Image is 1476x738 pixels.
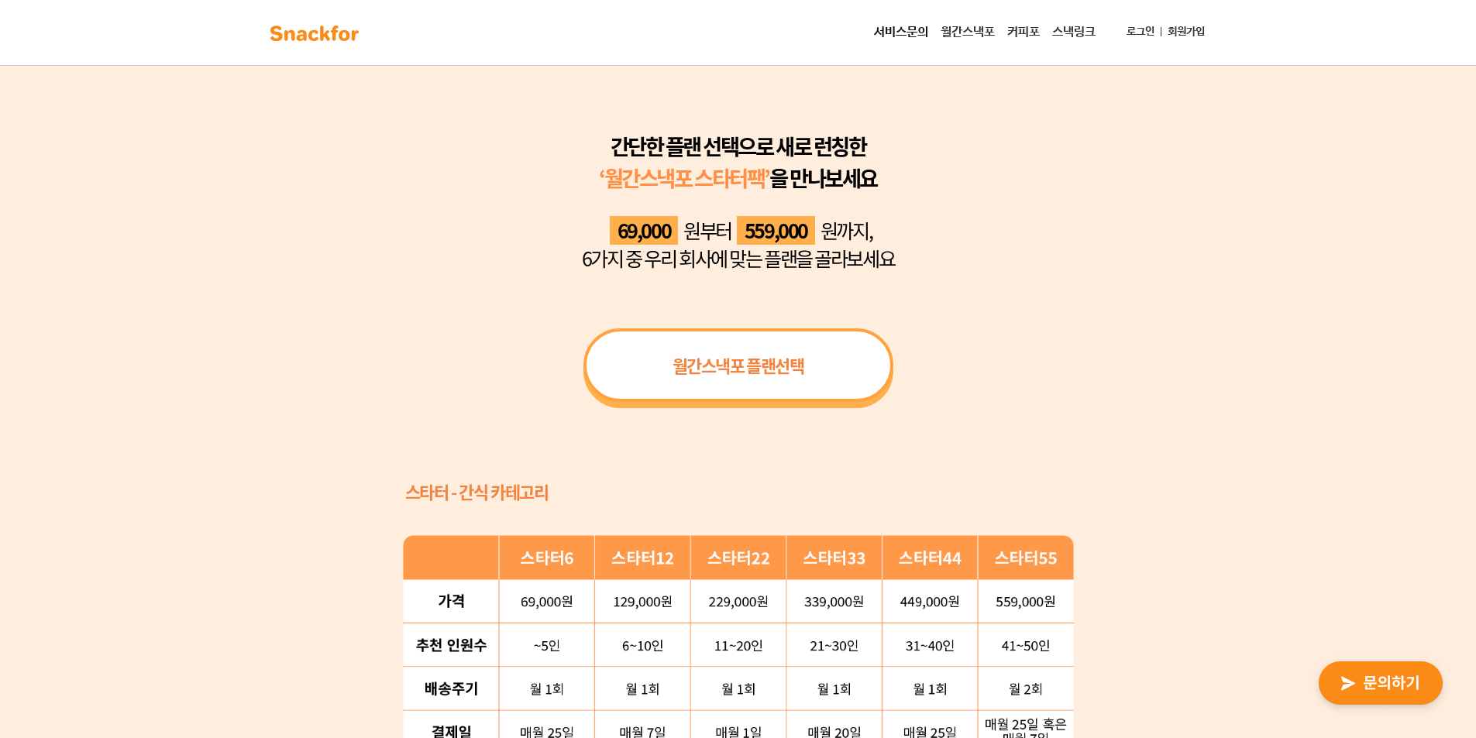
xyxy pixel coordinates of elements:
[200,491,298,530] a: 설정
[403,217,1074,272] div: 원부터 원까지, 6가지 중 우리 회사에 맞는 플랜을 골라보세요
[5,491,102,530] a: 홈
[1001,17,1046,48] a: 커피포
[934,17,1001,48] a: 월간스낵포
[142,515,160,527] span: 대화
[1120,18,1161,46] a: 로그인
[599,162,769,194] span: ‘월간스낵포 스타터팩’
[868,17,934,48] a: 서비스문의
[266,21,363,46] img: background-main-color.svg
[1161,18,1211,46] a: 회원가입
[403,130,1074,194] div: 간단한 플랜 선택으로 새로 런칭한 을 만나보세요
[673,352,803,378] span: 월간스낵포 플랜선택
[239,514,258,527] span: 설정
[49,514,58,527] span: 홈
[102,491,200,530] a: 대화
[1046,17,1102,48] a: 스낵링크
[405,479,972,504] div: 스타터 - 간식 카테고리
[737,216,815,245] span: 559,000
[610,216,678,245] span: 69,000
